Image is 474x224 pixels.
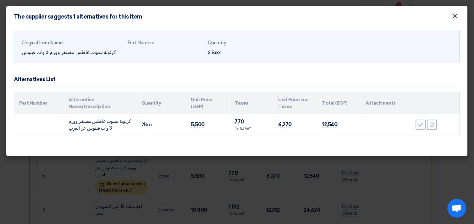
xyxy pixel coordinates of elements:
span: 770 [235,118,244,125]
div: Alternatives List [14,75,56,84]
div: Original Item Name [22,39,122,46]
span: × [452,11,458,24]
th: Part Number [14,92,64,114]
button: Close [447,10,463,23]
th: Total (EGP) [317,92,361,114]
th: Taxes [230,92,273,114]
td: كرتونة سبوت غاطس مصنفر وورم 3 وات فينوس عز العرب [64,114,137,136]
div: Quantity [208,39,283,46]
td: Box [136,114,186,136]
span: 2 [141,122,144,128]
th: Quantity [136,92,186,114]
th: Attachments [361,92,411,114]
div: كرتونة سبوت غاطس مصنفر وورم 3 وات فينوس [22,49,122,56]
div: Part Number [127,39,203,46]
div: 2 Box [208,49,283,56]
th: Unit Price (EGP) [186,92,230,114]
th: Alternative Name/Description [64,92,137,114]
h4: The supplier suggests 1 alternatives for this item [14,13,142,20]
a: Open chat [448,199,466,218]
span: 12,540 [322,121,338,128]
span: 5,500 [191,121,205,128]
span: 6,270 [278,121,292,128]
th: Unit Price Inc. Taxes [273,92,317,114]
div: (14 %) VAT [235,127,268,132]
